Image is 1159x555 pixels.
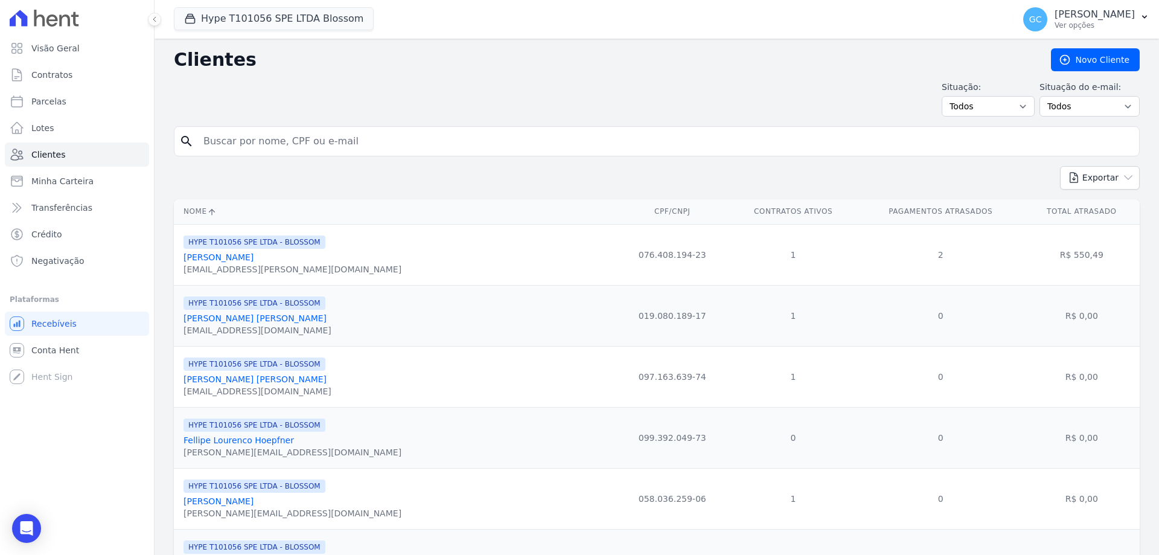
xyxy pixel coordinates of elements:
[1024,346,1140,407] td: R$ 0,00
[31,175,94,187] span: Minha Carteira
[729,199,858,224] th: Contratos Ativos
[1014,2,1159,36] button: GC [PERSON_NAME] Ver opções
[12,514,41,543] div: Open Intercom Messenger
[174,7,374,30] button: Hype T101056 SPE LTDA Blossom
[616,285,729,346] td: 019.080.189-17
[942,81,1035,94] label: Situação:
[729,224,858,285] td: 1
[858,199,1024,224] th: Pagamentos Atrasados
[31,149,65,161] span: Clientes
[616,224,729,285] td: 076.408.194-23
[31,42,80,54] span: Visão Geral
[5,169,149,193] a: Minha Carteira
[616,468,729,529] td: 058.036.259-06
[31,318,77,330] span: Recebíveis
[196,129,1134,153] input: Buscar por nome, CPF ou e-mail
[31,69,72,81] span: Contratos
[184,252,254,262] a: [PERSON_NAME]
[184,496,254,506] a: [PERSON_NAME]
[1029,15,1042,24] span: GC
[184,385,331,397] div: [EMAIL_ADDRESS][DOMAIN_NAME]
[1051,48,1140,71] a: Novo Cliente
[1024,468,1140,529] td: R$ 0,00
[729,468,858,529] td: 1
[5,249,149,273] a: Negativação
[1024,199,1140,224] th: Total Atrasado
[5,196,149,220] a: Transferências
[31,202,92,214] span: Transferências
[729,285,858,346] td: 1
[31,228,62,240] span: Crédito
[858,224,1024,285] td: 2
[1060,166,1140,190] button: Exportar
[184,358,325,371] span: HYPE T101056 SPE LTDA - BLOSSOM
[729,407,858,468] td: 0
[184,297,325,310] span: HYPE T101056 SPE LTDA - BLOSSOM
[858,346,1024,407] td: 0
[10,292,144,307] div: Plataformas
[1024,407,1140,468] td: R$ 0,00
[729,346,858,407] td: 1
[5,338,149,362] a: Conta Hent
[31,255,85,267] span: Negativação
[5,89,149,114] a: Parcelas
[184,541,325,554] span: HYPE T101056 SPE LTDA - BLOSSOM
[5,36,149,60] a: Visão Geral
[184,435,294,445] a: Fellipe Lourenco Hoepfner
[184,313,327,323] a: [PERSON_NAME] [PERSON_NAME]
[1055,21,1135,30] p: Ver opções
[179,134,194,149] i: search
[5,222,149,246] a: Crédito
[616,407,729,468] td: 099.392.049-73
[1055,8,1135,21] p: [PERSON_NAME]
[5,312,149,336] a: Recebíveis
[616,199,729,224] th: CPF/CNPJ
[184,236,325,249] span: HYPE T101056 SPE LTDA - BLOSSOM
[31,344,79,356] span: Conta Hent
[1039,81,1140,94] label: Situação do e-mail:
[184,374,327,384] a: [PERSON_NAME] [PERSON_NAME]
[184,507,401,519] div: [PERSON_NAME][EMAIL_ADDRESS][DOMAIN_NAME]
[174,49,1032,71] h2: Clientes
[184,446,401,458] div: [PERSON_NAME][EMAIL_ADDRESS][DOMAIN_NAME]
[184,324,331,336] div: [EMAIL_ADDRESS][DOMAIN_NAME]
[858,407,1024,468] td: 0
[1024,224,1140,285] td: R$ 550,49
[1024,285,1140,346] td: R$ 0,00
[616,346,729,407] td: 097.163.639-74
[31,95,66,107] span: Parcelas
[5,143,149,167] a: Clientes
[31,122,54,134] span: Lotes
[184,480,325,493] span: HYPE T101056 SPE LTDA - BLOSSOM
[5,63,149,87] a: Contratos
[5,116,149,140] a: Lotes
[858,468,1024,529] td: 0
[174,199,616,224] th: Nome
[858,285,1024,346] td: 0
[184,263,401,275] div: [EMAIL_ADDRESS][PERSON_NAME][DOMAIN_NAME]
[184,419,325,432] span: HYPE T101056 SPE LTDA - BLOSSOM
